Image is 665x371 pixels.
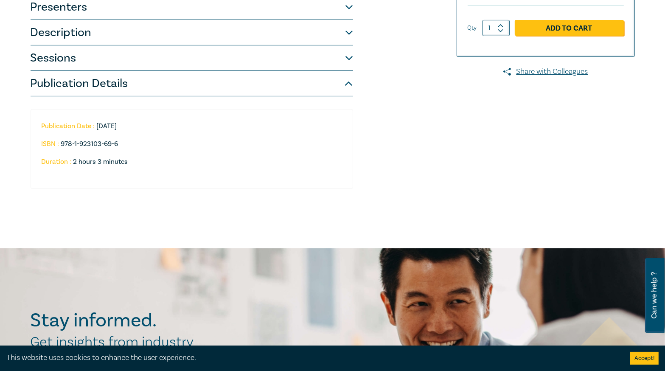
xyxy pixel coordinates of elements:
[31,20,353,45] button: Description
[515,20,624,36] a: Add to Cart
[42,157,72,166] strong: Duration :
[42,122,332,130] li: [DATE]
[650,263,658,328] span: Can we help ?
[42,122,95,130] strong: Publication Date :
[42,158,339,166] li: 2 hours 3 minutes
[630,352,659,365] button: Accept cookies
[457,66,635,77] a: Share with Colleagues
[42,140,59,148] strong: ISBN :
[483,20,510,36] input: 1
[468,23,477,33] label: Qty
[31,45,353,71] button: Sessions
[31,71,353,96] button: Publication Details
[6,352,617,363] div: This website uses cookies to enhance the user experience.
[42,140,332,148] li: 978-1-923103-69-6
[31,309,231,332] h2: Stay informed.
